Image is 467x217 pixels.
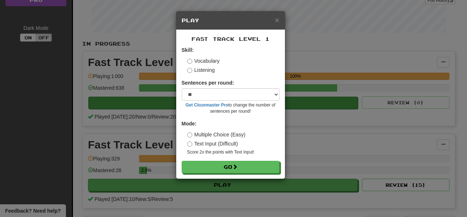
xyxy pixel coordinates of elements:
[187,140,238,147] label: Text Input (Difficult)
[187,149,279,155] small: Score 2x the points with Text Input !
[182,79,234,86] label: Sentences per round:
[182,47,194,53] strong: Skill:
[182,17,279,24] h5: Play
[182,161,279,173] button: Go
[182,121,197,127] strong: Mode:
[275,16,279,24] button: Close
[187,68,192,73] input: Listening
[192,36,270,42] span: Fast Track Level 1
[187,131,246,138] label: Multiple Choice (Easy)
[182,102,279,115] small: to change the number of sentences per round!
[186,102,228,108] a: Get Clozemaster Pro
[187,132,192,137] input: Multiple Choice (Easy)
[187,142,192,147] input: Text Input (Difficult)
[187,59,192,64] input: Vocabulary
[187,66,215,74] label: Listening
[275,16,279,24] span: ×
[187,57,220,65] label: Vocabulary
